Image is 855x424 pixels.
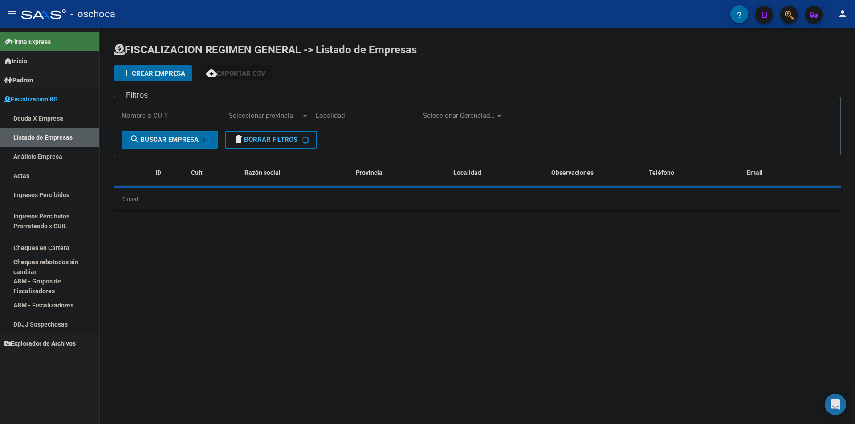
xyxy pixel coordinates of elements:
[121,69,185,77] span: Crear Empresa
[649,169,674,176] span: Teléfono
[206,69,265,77] span: Exportar CSV
[352,163,450,182] datatable-header-cell: Provincia
[356,169,383,176] span: Provincia
[244,169,281,176] span: Razón social
[121,68,132,78] mat-icon: add
[130,136,199,144] span: Buscar Empresa
[4,37,51,47] span: Firma Express
[837,8,848,19] mat-icon: person
[423,112,495,120] span: Seleccionar Gerenciador
[199,65,273,81] button: Exportar CSV
[7,8,18,19] mat-icon: menu
[191,169,203,176] span: Cuit
[130,134,140,145] mat-icon: search
[4,75,33,85] span: Padrón
[743,163,841,182] datatable-header-cell: Email
[225,131,317,149] button: Borrar Filtros
[4,94,58,104] span: Fiscalización RG
[4,56,27,66] span: Inicio
[241,163,352,182] datatable-header-cell: Razón social
[187,163,241,182] datatable-header-cell: Cuit
[70,4,115,24] span: - oschoca
[233,134,244,145] mat-icon: delete
[155,169,161,176] span: ID
[114,65,192,81] button: Crear Empresa
[825,394,846,415] div: Open Intercom Messenger
[122,89,152,101] h3: Filtros
[4,339,76,348] span: Explorador de Archivos
[206,68,217,78] mat-icon: cloud_download
[152,163,187,182] datatable-header-cell: ID
[122,131,218,149] button: Buscar Empresa
[747,169,763,176] span: Email
[453,169,481,176] span: Localidad
[551,169,594,176] span: Observaciones
[229,112,301,120] span: Seleccionar provincia
[233,136,297,144] span: Borrar Filtros
[450,163,547,182] datatable-header-cell: Localidad
[114,44,417,56] span: FISCALIZACION REGIMEN GENERAL -> Listado de Empresas
[645,163,743,182] datatable-header-cell: Teléfono
[548,163,645,182] datatable-header-cell: Observaciones
[114,188,841,210] div: 0 total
